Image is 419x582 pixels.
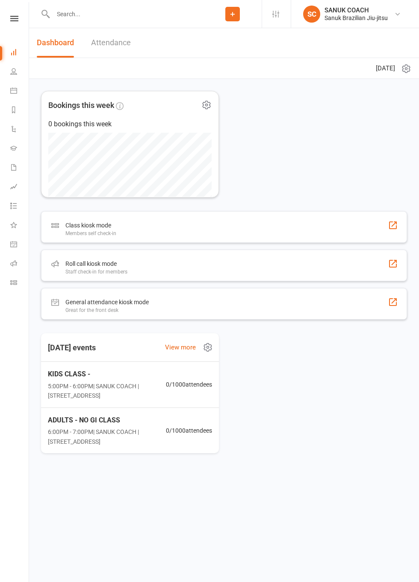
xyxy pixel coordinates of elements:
[50,8,204,20] input: Search...
[10,255,30,274] a: Roll call kiosk mode
[65,307,149,313] div: Great for the front desk
[10,216,30,236] a: What's New
[10,101,30,120] a: Reports
[48,99,114,112] span: Bookings this week
[48,427,166,446] span: 6:00PM - 7:00PM | SANUK COACH | [STREET_ADDRESS]
[65,297,149,307] div: General attendance kiosk mode
[48,119,212,130] div: 0 bookings this week
[303,6,320,23] div: SC
[48,369,166,380] span: KIDS CLASS -
[10,274,30,293] a: Class kiosk mode
[65,230,116,236] div: Members self check-in
[325,6,388,14] div: SANUK COACH
[166,380,212,389] span: 0 / 1000 attendees
[10,178,30,197] a: Assessments
[10,236,30,255] a: General attendance kiosk mode
[37,28,74,58] a: Dashboard
[165,342,196,352] a: View more
[10,44,30,63] a: Dashboard
[376,63,395,73] span: [DATE]
[325,14,388,22] div: Sanuk Brazilian Jiu-jitsu
[91,28,131,58] a: Attendance
[48,415,166,426] span: ADULTS - NO GI CLASS
[48,381,166,401] span: 5:00PM - 6:00PM | SANUK COACH | [STREET_ADDRESS]
[65,220,116,230] div: Class kiosk mode
[65,259,127,269] div: Roll call kiosk mode
[41,340,103,355] h3: [DATE] events
[10,63,30,82] a: People
[10,82,30,101] a: Calendar
[166,426,212,435] span: 0 / 1000 attendees
[65,269,127,275] div: Staff check-in for members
